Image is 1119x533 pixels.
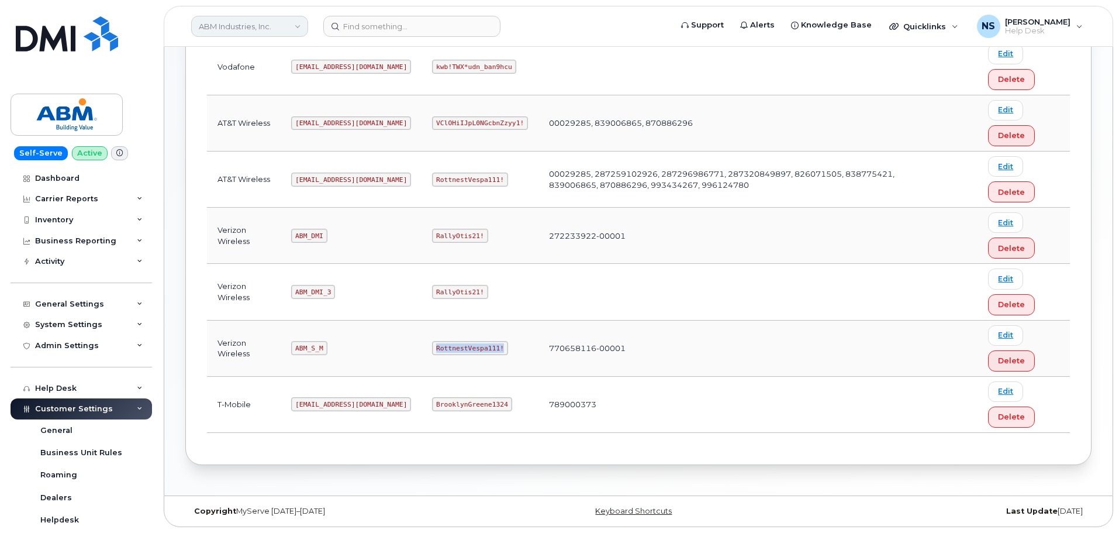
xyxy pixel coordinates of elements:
[750,19,775,31] span: Alerts
[207,208,281,264] td: Verizon Wireless
[538,208,920,264] td: 272233922-00001
[291,229,327,243] code: ABM_DMI
[207,95,281,152] td: AT&T Wireless
[291,173,411,187] code: [EMAIL_ADDRESS][DOMAIN_NAME]
[538,377,920,433] td: 789000373
[732,13,783,37] a: Alerts
[998,411,1025,422] span: Delete
[291,60,411,74] code: [EMAIL_ADDRESS][DOMAIN_NAME]
[538,152,920,208] td: 00029285, 287259102926, 287296986771, 287320849897, 826071505, 838775421, 839006865, 870886296, 9...
[538,321,920,377] td: 770658116-00001
[969,15,1091,38] div: Noah Shelton
[988,350,1035,372] button: Delete
[998,243,1025,254] span: Delete
[903,22,946,31] span: Quicklinks
[432,397,512,411] code: BrooklynGreene1324
[1005,26,1070,36] span: Help Desk
[291,397,411,411] code: [EMAIL_ADDRESS][DOMAIN_NAME]
[191,16,308,37] a: ABM Industries, Inc.
[988,325,1023,346] a: Edit
[783,13,880,37] a: Knowledge Base
[207,377,281,433] td: T-Mobile
[323,16,500,37] input: Find something...
[432,173,508,187] code: RottnestVespa111!
[673,13,732,37] a: Support
[998,355,1025,366] span: Delete
[988,407,1035,428] button: Delete
[998,130,1025,141] span: Delete
[291,285,335,299] code: ABM_DMI_3
[988,381,1023,402] a: Edit
[432,60,516,74] code: kwb!TWX*udn_ban9hcu
[1005,17,1070,26] span: [PERSON_NAME]
[207,152,281,208] td: AT&T Wireless
[988,269,1023,289] a: Edit
[432,229,488,243] code: RallyOtis21!
[801,19,872,31] span: Knowledge Base
[998,187,1025,198] span: Delete
[538,95,920,152] td: 00029285, 839006865, 870886296
[291,116,411,130] code: [EMAIL_ADDRESS][DOMAIN_NAME]
[982,19,995,33] span: NS
[207,39,281,95] td: Vodafone
[1006,507,1058,515] strong: Last Update
[291,341,327,355] code: ABM_S_M
[207,264,281,320] td: Verizon Wireless
[998,74,1025,85] span: Delete
[432,341,508,355] code: RottnestVespa111!
[988,125,1035,146] button: Delete
[988,212,1023,233] a: Edit
[988,294,1035,315] button: Delete
[432,285,488,299] code: RallyOtis21!
[988,238,1035,259] button: Delete
[988,181,1035,202] button: Delete
[789,507,1092,516] div: [DATE]
[691,19,724,31] span: Support
[998,299,1025,310] span: Delete
[881,15,966,38] div: Quicklinks
[207,321,281,377] td: Verizon Wireless
[194,507,236,515] strong: Copyright
[988,69,1035,90] button: Delete
[595,507,672,515] a: Keyboard Shortcuts
[988,44,1023,64] a: Edit
[988,100,1023,121] a: Edit
[432,116,528,130] code: VClOHiIJpL0NGcbnZzyy1!
[988,156,1023,177] a: Edit
[185,507,488,516] div: MyServe [DATE]–[DATE]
